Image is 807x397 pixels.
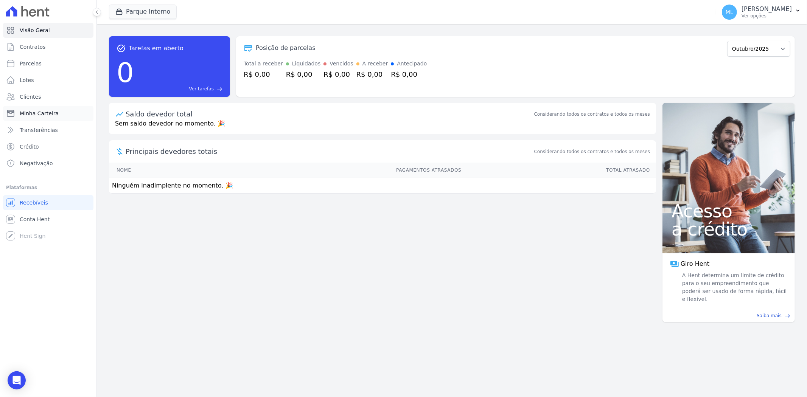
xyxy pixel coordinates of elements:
div: Liquidados [292,60,321,68]
th: Nome [109,163,207,178]
div: R$ 0,00 [286,69,321,79]
span: Parcelas [20,60,42,67]
p: Sem saldo devedor no momento. 🎉 [109,119,656,134]
a: Saiba mais east [667,312,790,319]
span: Acesso [672,202,786,220]
span: Considerando todos os contratos e todos os meses [534,148,650,155]
span: task_alt [117,44,126,53]
span: east [785,313,790,319]
span: Lotes [20,76,34,84]
th: Total Atrasado [462,163,656,178]
div: Plataformas [6,183,90,192]
div: Total a receber [244,60,283,68]
a: Negativação [3,156,93,171]
span: ML [726,9,733,15]
p: Ver opções [742,13,792,19]
a: Ver tarefas east [137,85,222,92]
span: a crédito [672,220,786,238]
a: Minha Carteira [3,106,93,121]
span: Clientes [20,93,41,101]
div: R$ 0,00 [391,69,427,79]
span: Saiba mais [757,312,782,319]
div: Considerando todos os contratos e todos os meses [534,111,650,118]
div: Posição de parcelas [256,43,316,53]
span: east [217,86,222,92]
span: A Hent determina um limite de crédito para o seu empreendimento que poderá ser usado de forma ráp... [681,271,787,303]
button: ML [PERSON_NAME] Ver opções [716,2,807,23]
p: [PERSON_NAME] [742,5,792,13]
a: Parcelas [3,56,93,71]
a: Contratos [3,39,93,54]
div: 0 [117,53,134,92]
div: Open Intercom Messenger [8,371,26,389]
span: Negativação [20,160,53,167]
th: Pagamentos Atrasados [207,163,462,178]
span: Minha Carteira [20,110,59,117]
span: Conta Hent [20,216,50,223]
a: Clientes [3,89,93,104]
a: Lotes [3,73,93,88]
span: Recebíveis [20,199,48,206]
a: Conta Hent [3,212,93,227]
a: Recebíveis [3,195,93,210]
div: R$ 0,00 [323,69,353,79]
span: Tarefas em aberto [129,44,183,53]
div: Saldo devedor total [126,109,533,119]
a: Transferências [3,123,93,138]
span: Visão Geral [20,26,50,34]
a: Crédito [3,139,93,154]
span: Principais devedores totais [126,146,533,157]
td: Ninguém inadimplente no momento. 🎉 [109,178,656,194]
div: Antecipado [397,60,427,68]
span: Contratos [20,43,45,51]
div: Vencidos [330,60,353,68]
div: R$ 0,00 [244,69,283,79]
span: Giro Hent [681,259,709,268]
span: Ver tarefas [189,85,214,92]
span: Transferências [20,126,58,134]
a: Visão Geral [3,23,93,38]
button: Parque Interno [109,5,177,19]
span: Crédito [20,143,39,150]
div: A receber [362,60,388,68]
div: R$ 0,00 [356,69,388,79]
